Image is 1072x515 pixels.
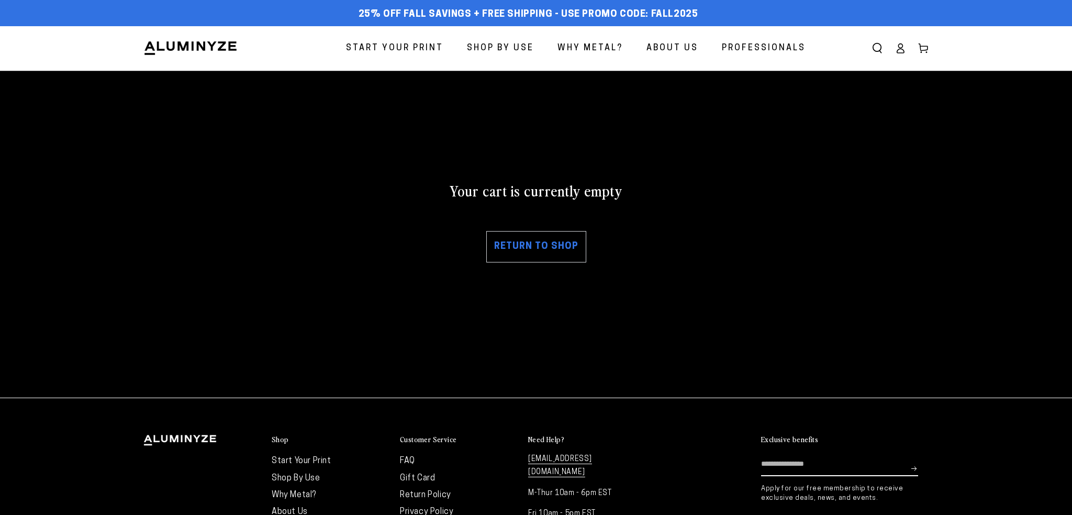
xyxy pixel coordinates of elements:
span: Professionals [722,41,806,56]
span: Why Metal? [557,41,623,56]
p: M-Thur 10am - 6pm EST [528,487,646,500]
h2: Customer Service [400,435,456,444]
a: Start Your Print [272,457,331,465]
span: Shop By Use [467,41,534,56]
a: Return to shop [486,231,586,262]
h2: Shop [272,435,289,444]
summary: Need Help? [528,435,646,445]
a: [EMAIL_ADDRESS][DOMAIN_NAME] [528,455,592,477]
a: Gift Card [400,474,435,483]
a: About Us [639,35,706,62]
h2: Your cart is currently empty [143,181,929,200]
h2: Exclusive benefits [761,435,818,444]
button: Subscribe [911,453,918,484]
a: FAQ [400,457,415,465]
p: Apply for our free membership to receive exclusive deals, news, and events. [761,484,929,503]
span: Start Your Print [346,41,443,56]
a: Return Policy [400,491,451,499]
img: Aluminyze [143,40,238,56]
a: Why Metal? [272,491,316,499]
span: 25% off FALL Savings + Free Shipping - Use Promo Code: FALL2025 [359,9,698,20]
summary: Exclusive benefits [761,435,929,445]
summary: Customer Service [400,435,518,445]
a: Start Your Print [338,35,451,62]
a: Shop By Use [272,474,320,483]
summary: Shop [272,435,389,445]
a: Shop By Use [459,35,542,62]
span: About Us [646,41,698,56]
summary: Search our site [866,37,889,60]
a: Professionals [714,35,813,62]
h2: Need Help? [528,435,564,444]
a: Why Metal? [550,35,631,62]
